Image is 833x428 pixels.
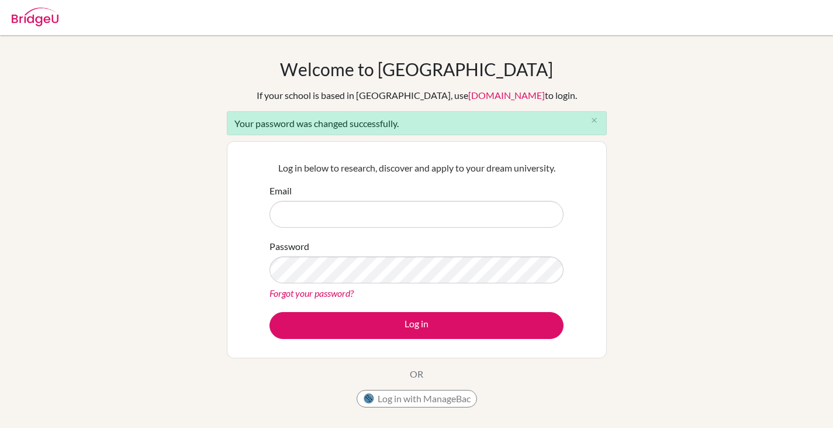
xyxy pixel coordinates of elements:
button: Log in [269,312,564,339]
p: OR [410,367,423,381]
div: Your password was changed successfully. [227,111,607,135]
h1: Welcome to [GEOGRAPHIC_DATA] [280,59,553,80]
label: Password [269,239,309,254]
button: Log in with ManageBac [357,390,477,408]
i: close [590,116,599,125]
label: Email [269,184,292,198]
img: Bridge-U [12,8,58,26]
button: Close [583,112,606,129]
a: Forgot your password? [269,287,354,299]
div: If your school is based in [GEOGRAPHIC_DATA], use to login. [257,88,577,102]
a: [DOMAIN_NAME] [468,90,545,101]
p: Log in below to research, discover and apply to your dream university. [269,161,564,175]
